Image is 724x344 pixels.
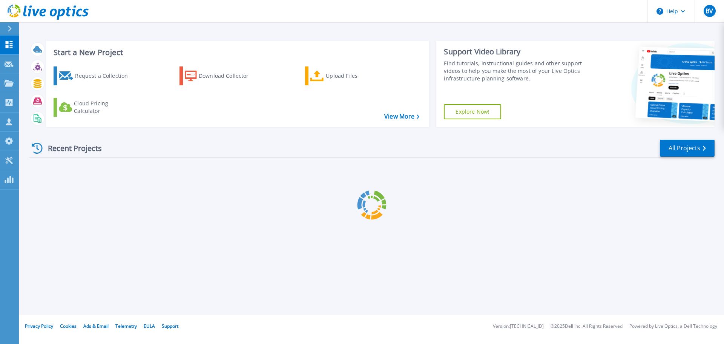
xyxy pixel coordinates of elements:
a: EULA [144,323,155,329]
a: View More [384,113,419,120]
div: Find tutorials, instructional guides and other support videos to help you make the most of your L... [444,60,586,82]
div: Recent Projects [29,139,112,157]
a: Explore Now! [444,104,501,119]
a: Ads & Email [83,323,109,329]
span: BV [706,8,713,14]
a: Upload Files [305,66,389,85]
a: All Projects [660,140,715,157]
div: Upload Files [326,68,386,83]
a: Request a Collection [54,66,138,85]
a: Cookies [60,323,77,329]
a: Privacy Policy [25,323,53,329]
div: Support Video Library [444,47,586,57]
div: Download Collector [199,68,259,83]
li: © 2025 Dell Inc. All Rights Reserved [551,324,623,329]
div: Cloud Pricing Calculator [74,100,134,115]
h3: Start a New Project [54,48,419,57]
a: Cloud Pricing Calculator [54,98,138,117]
li: Powered by Live Optics, a Dell Technology [629,324,717,329]
div: Request a Collection [75,68,135,83]
a: Support [162,323,178,329]
a: Telemetry [115,323,137,329]
a: Download Collector [179,66,264,85]
li: Version: [TECHNICAL_ID] [493,324,544,329]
